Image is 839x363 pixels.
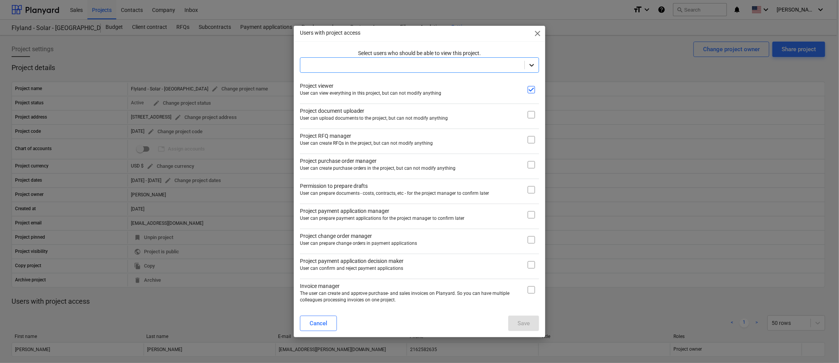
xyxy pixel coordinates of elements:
p: Project change order manager [300,232,521,240]
p: Project payment application decision maker [300,257,521,265]
p: Project viewer [300,82,521,90]
p: User can confirm and reject payment applications [300,265,521,272]
p: Select users who should be able to view this project. [300,49,539,57]
p: User can upload documents to the project, but can not modify anything [300,115,521,122]
p: Project RFQ manager [300,132,521,140]
p: Permission to prepare drafts [300,182,521,190]
p: Project payment application manager [300,207,521,215]
p: Users with project access [300,29,360,37]
p: User can create purchase orders in the project, but can not modify anything [300,165,521,172]
p: Project purchase order manager [300,157,521,165]
iframe: Chat Widget [800,326,839,363]
p: User can prepare payment applications for the project manager to confirm later [300,215,521,222]
p: User can create RFQs in the project, but can not modify anything [300,140,521,147]
p: User can prepare change orders in payment applications [300,240,521,247]
p: User can view everything in this project, but can not modify anything [300,90,521,97]
span: close [533,29,542,38]
p: Invoice manager [300,282,521,290]
p: User can prepare documents - costs, contracts, etc - for the project manager to confirm later [300,190,521,197]
p: The user can create and approve purchase- and sales invoices on Planyard. So you can have multipl... [300,290,521,303]
button: Cancel [300,316,337,331]
div: Cancel [310,318,327,328]
p: Project document uploader [300,107,521,115]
